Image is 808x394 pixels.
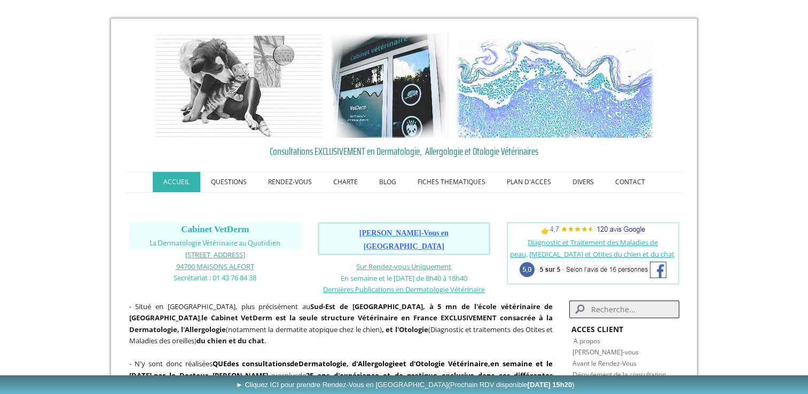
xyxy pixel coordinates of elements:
[496,172,562,192] a: PLAN D'ACCES
[359,229,449,250] span: [PERSON_NAME]-Vous en [GEOGRAPHIC_DATA]
[201,313,208,322] strong: le
[474,359,488,368] a: aire
[528,381,572,389] b: [DATE] 15h20
[211,313,411,322] b: Cabinet VetDerm est la seule structure Vétérinaire en
[242,359,290,368] a: consultations
[382,325,428,334] b: , et l'Otologie
[407,172,496,192] a: FICHES THEMATIQUES
[572,348,639,357] a: [PERSON_NAME]-vous
[129,302,553,346] span: - Situé en [GEOGRAPHIC_DATA], plus précisément au , (notamment la dermatite atopique chez le chie...
[154,371,268,380] span: par le Docteur [PERSON_NAME]
[541,226,645,235] span: 👉
[181,224,249,234] span: Cabinet VetDerm
[529,249,674,259] a: [MEDICAL_DATA] et Otites du chien et du chat
[236,381,575,389] span: ► Cliquez ICI pour prendre Rendez-Vous en [GEOGRAPHIC_DATA]
[574,336,600,345] a: A propos
[572,370,666,379] a: Déroulement de la consultation
[129,359,553,391] span: avec de
[569,301,679,318] input: Search
[174,273,256,282] span: Secrétariat : 01 43 76 84 38
[129,359,553,391] span: - N'y sont donc réalisées
[257,172,323,192] a: RENDEZ-VOUS
[185,249,245,259] a: [STREET_ADDRESS]
[154,371,270,380] b: ,
[176,261,254,271] a: 94700 MAISONS ALFORT
[153,172,200,192] a: ACCUEIL
[572,359,637,368] a: Avant le Rendez-Vous
[227,359,239,368] strong: des
[341,273,467,283] span: En semaine et le [DATE] de 8h40 à 18h40
[129,143,679,159] a: Consultations EXCLUSIVEMENT en Dermatologie, Allergologie et Otologie Vétérinaires
[359,230,449,250] a: [PERSON_NAME]-Vous en [GEOGRAPHIC_DATA]
[213,359,227,368] strong: QUE
[129,302,553,323] strong: Sud-Est de [GEOGRAPHIC_DATA], à 5 mn de l'école vétérinaire de [GEOGRAPHIC_DATA]
[562,172,605,192] a: DIVERS
[176,262,254,271] span: 94700 MAISONS ALFORT
[323,172,368,192] a: CHARTE
[185,250,245,259] span: [STREET_ADDRESS]
[571,324,623,334] strong: ACCES CLIENT
[368,172,407,192] a: BLOG
[323,284,485,294] a: Dernières Publications en Dermatologie Vétérinaire
[242,359,474,368] strong: de , d' et d'
[488,359,490,368] strong: ,
[285,371,298,380] span: plus
[299,359,347,368] a: Dermatologie
[152,371,154,380] span: ,
[197,336,264,345] strong: du chien et du chat
[356,262,451,271] a: Sur Rendez-vous Uniquement
[605,172,656,192] a: CONTACT
[510,238,658,259] a: Diagnostic et Traitement des Maladies de peau,
[358,359,399,368] a: Allergologie
[129,313,553,334] b: France EXCLUSIVEMENT consacrée à la Dermatologie, l'Allergologie
[415,359,474,368] a: Otologie Vétérin
[150,239,280,247] span: La Dermatologie Vétérinaire au Quotidien
[129,371,553,392] strong: 25 ans d'expérience et de pratique exclusive dans ces différentes spécialités.
[200,172,257,192] a: QUESTIONS
[448,381,575,389] span: (Prochain RDV disponible )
